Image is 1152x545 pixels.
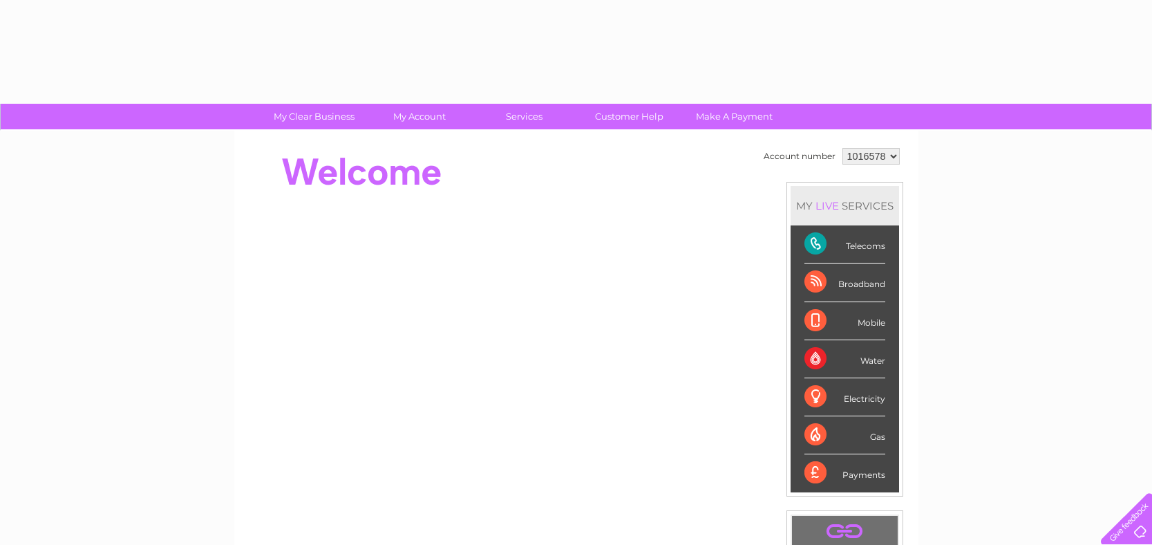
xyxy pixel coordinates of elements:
[467,104,581,129] a: Services
[804,378,885,416] div: Electricity
[804,225,885,264] div: Telecoms
[804,302,885,340] div: Mobile
[791,186,899,225] div: MY SERVICES
[572,104,686,129] a: Customer Help
[795,519,894,544] a: .
[677,104,791,129] a: Make A Payment
[813,199,842,212] div: LIVE
[804,264,885,302] div: Broadband
[804,340,885,378] div: Water
[804,416,885,454] div: Gas
[804,454,885,492] div: Payments
[362,104,476,129] a: My Account
[257,104,371,129] a: My Clear Business
[760,145,839,168] td: Account number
